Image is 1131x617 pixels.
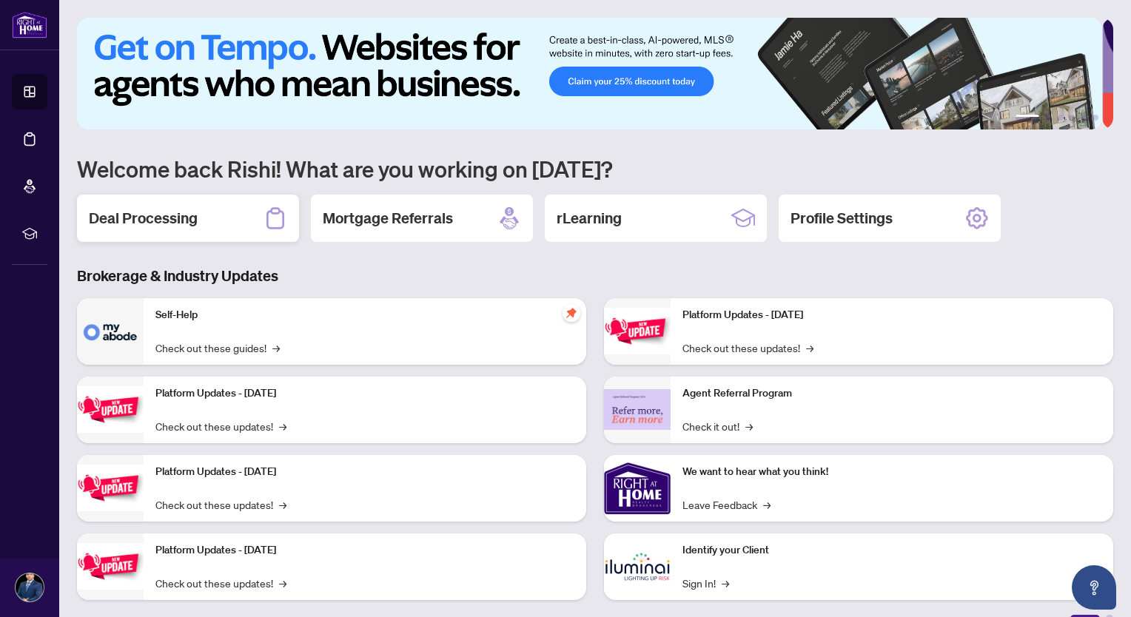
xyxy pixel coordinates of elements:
button: 6 [1093,115,1098,121]
h3: Brokerage & Industry Updates [77,266,1113,286]
span: → [722,575,729,591]
span: → [763,496,771,513]
img: Platform Updates - July 8, 2025 [77,543,144,590]
p: Self-Help [155,307,574,323]
img: Profile Icon [16,573,44,601]
a: Check out these guides!→ [155,340,280,356]
p: Platform Updates - [DATE] [155,385,574,402]
span: pushpin [563,304,580,322]
button: 2 [1045,115,1051,121]
img: Platform Updates - July 21, 2025 [77,465,144,511]
h1: Welcome back Rishi! What are you working on [DATE]? [77,155,1113,183]
button: 3 [1057,115,1063,121]
button: 4 [1069,115,1075,121]
span: → [272,340,280,356]
img: We want to hear what you think! [604,455,671,522]
p: Identify your Client [682,542,1101,559]
span: → [279,496,286,513]
p: We want to hear what you think! [682,464,1101,480]
img: Agent Referral Program [604,389,671,430]
p: Agent Referral Program [682,385,1101,402]
a: Sign In!→ [682,575,729,591]
img: Platform Updates - September 16, 2025 [77,386,144,433]
h2: Mortgage Referrals [323,208,453,229]
a: Check out these updates!→ [155,418,286,434]
img: Platform Updates - June 23, 2025 [604,308,671,354]
span: → [279,575,286,591]
img: Slide 0 [77,18,1102,129]
p: Platform Updates - [DATE] [155,464,574,480]
h2: Deal Processing [89,208,198,229]
a: Leave Feedback→ [682,496,771,513]
span: → [279,418,286,434]
p: Platform Updates - [DATE] [155,542,574,559]
span: → [806,340,813,356]
h2: rLearning [557,208,622,229]
h2: Profile Settings [791,208,893,229]
span: → [745,418,753,434]
a: Check out these updates!→ [155,496,286,513]
button: Open asap [1072,565,1116,610]
a: Check out these updates!→ [155,575,286,591]
p: Platform Updates - [DATE] [682,307,1101,323]
img: Identify your Client [604,533,671,600]
button: 1 [1016,115,1039,121]
button: 5 [1081,115,1087,121]
a: Check it out!→ [682,418,753,434]
img: Self-Help [77,298,144,365]
a: Check out these updates!→ [682,340,813,356]
img: logo [12,11,47,38]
